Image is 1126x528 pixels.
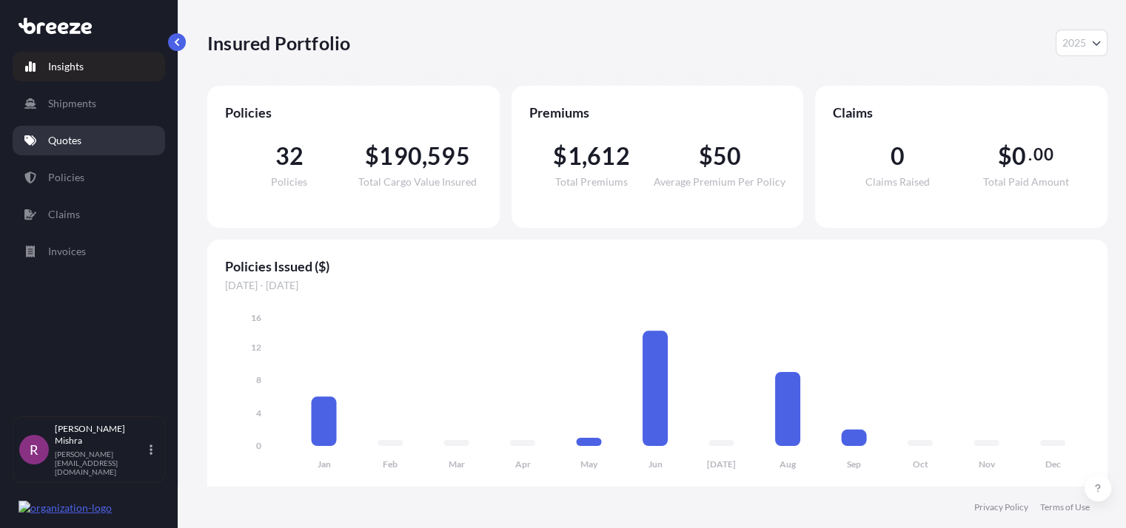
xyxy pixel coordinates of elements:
a: Insights [13,52,165,81]
span: Total Premiums [555,177,628,187]
p: [PERSON_NAME][EMAIL_ADDRESS][DOMAIN_NAME] [55,450,147,476]
span: 32 [275,144,303,168]
span: $ [699,144,713,168]
span: 1 [568,144,582,168]
tspan: 8 [256,374,261,385]
tspan: [DATE] [707,458,736,470]
span: R [30,442,38,457]
a: Terms of Use [1040,501,1090,513]
span: Policies [225,104,482,121]
span: Policies Issued ($) [225,257,1090,275]
p: Insured Portfolio [207,31,350,55]
tspan: Apr [515,458,531,470]
tspan: Nov [979,458,996,470]
span: 00 [1033,149,1053,160]
tspan: Mar [449,458,465,470]
a: Policies [13,163,165,192]
tspan: 12 [251,342,261,353]
span: Claims Raised [865,177,930,187]
tspan: Jan [318,458,331,470]
span: Policies [271,177,307,187]
span: Premiums [529,104,786,121]
span: [DATE] - [DATE] [225,278,1090,293]
p: Insights [48,59,84,74]
tspan: Aug [780,458,797,470]
span: 50 [713,144,741,168]
tspan: Oct [913,458,928,470]
span: . [1028,149,1032,160]
span: $ [998,144,1012,168]
span: 0 [890,144,904,168]
tspan: Dec [1045,458,1061,470]
a: Privacy Policy [974,501,1028,513]
p: Invoices [48,244,86,259]
span: $ [365,144,379,168]
span: , [582,144,587,168]
a: Invoices [13,237,165,266]
tspan: May [580,458,598,470]
span: 0 [1012,144,1026,168]
p: Shipments [48,96,96,111]
tspan: Feb [383,458,398,470]
p: Claims [48,207,80,222]
tspan: 4 [256,407,261,419]
span: $ [553,144,567,168]
span: 595 [427,144,470,168]
span: Average Premium Per Policy [654,177,785,187]
span: Total Cargo Value Insured [358,177,477,187]
span: , [422,144,427,168]
tspan: 16 [251,312,261,323]
a: Shipments [13,89,165,118]
p: Policies [48,170,84,185]
span: Claims [833,104,1090,121]
span: Total Paid Amount [982,177,1068,187]
button: Year Selector [1056,30,1107,56]
span: 612 [587,144,630,168]
tspan: Sep [847,458,861,470]
tspan: Jun [649,458,663,470]
p: Quotes [48,133,81,148]
img: organization-logo [19,501,112,515]
p: [PERSON_NAME] Mishra [55,423,147,447]
tspan: 0 [256,440,261,451]
a: Claims [13,200,165,229]
span: 2025 [1062,35,1086,50]
span: 190 [379,144,422,168]
a: Quotes [13,126,165,155]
